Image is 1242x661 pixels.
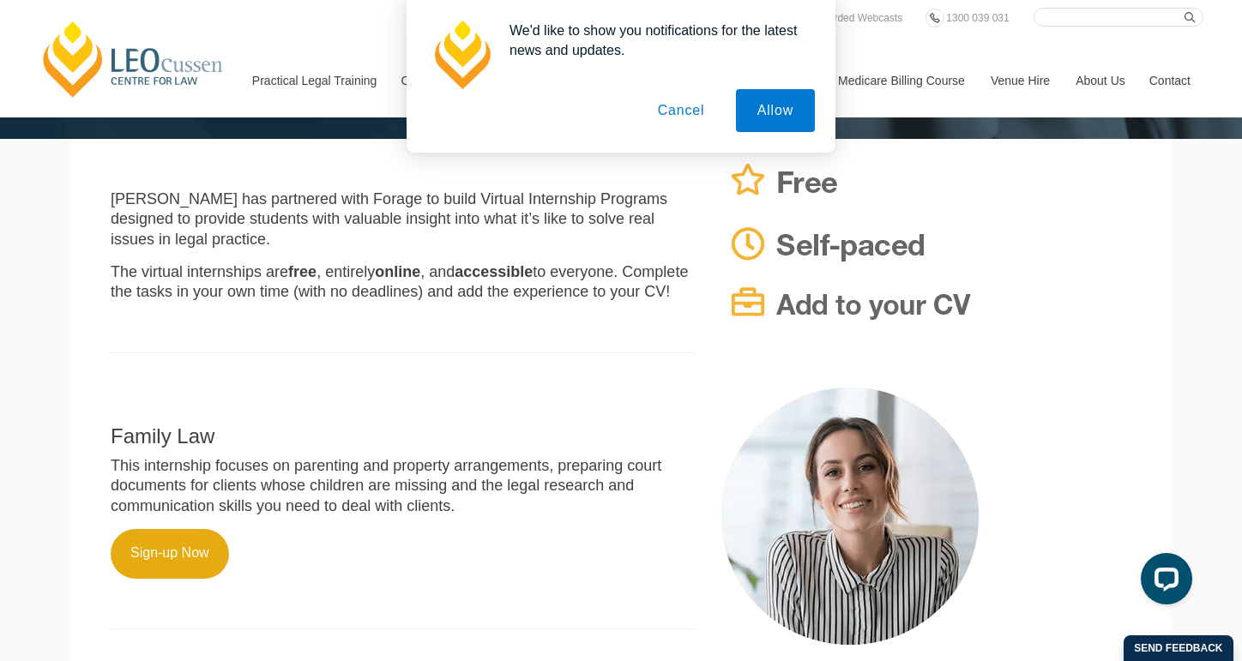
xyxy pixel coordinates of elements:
img: notification icon [427,21,496,89]
div: We'd like to show you notifications for the latest news and updates. [496,21,815,60]
iframe: LiveChat chat widget [1127,546,1199,618]
strong: free [288,263,317,280]
button: Cancel [636,89,727,132]
p: This internship focuses on parenting and property arrangements, preparing court documents for cli... [111,456,696,516]
a: Sign-up Now [111,529,229,579]
h2: Family Law [111,425,696,448]
p: [PERSON_NAME] has partnered with Forage to build Virtual Internship Programs designed to provide ... [111,189,696,249]
p: The virtual internships are , entirely , and to everyone. Complete the tasks in your own time (wi... [111,262,696,303]
button: Allow [736,89,815,132]
strong: accessible [455,263,533,280]
strong: online [375,263,420,280]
